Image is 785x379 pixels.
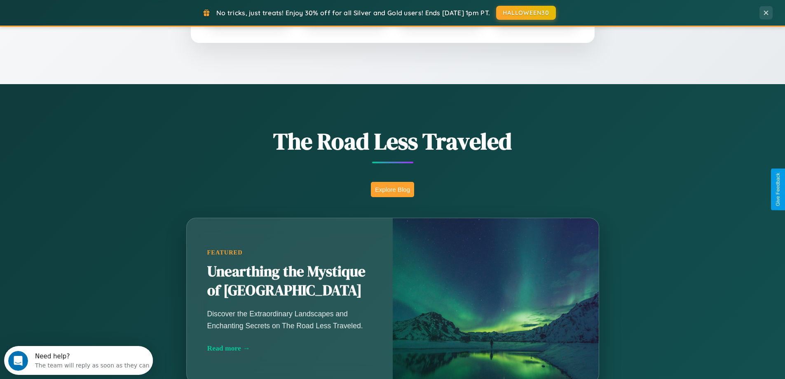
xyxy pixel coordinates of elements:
div: Featured [207,249,372,256]
div: Give Feedback [775,173,781,206]
p: Discover the Extraordinary Landscapes and Enchanting Secrets on The Road Less Traveled. [207,308,372,331]
div: Read more → [207,344,372,353]
iframe: Intercom live chat [8,351,28,371]
span: No tricks, just treats! Enjoy 30% off for all Silver and Gold users! Ends [DATE] 1pm PT. [216,9,490,17]
div: Open Intercom Messenger [3,3,153,26]
div: The team will reply as soon as they can [31,14,145,22]
button: HALLOWEEN30 [496,6,556,20]
div: Need help? [31,7,145,14]
h1: The Road Less Traveled [145,125,640,157]
button: Explore Blog [371,182,414,197]
h2: Unearthing the Mystique of [GEOGRAPHIC_DATA] [207,262,372,300]
iframe: Intercom live chat discovery launcher [4,346,153,375]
